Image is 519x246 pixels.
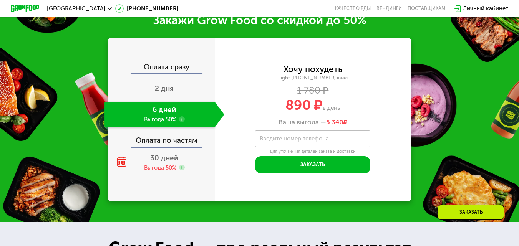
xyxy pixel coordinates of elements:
[109,64,215,73] div: Оплата сразу
[285,97,323,113] span: 890 ₽
[215,87,411,95] div: 1 780 ₽
[326,118,347,126] span: ₽
[438,205,504,220] div: Заказать
[115,4,179,13] a: [PHONE_NUMBER]
[323,104,340,111] span: в день
[284,66,342,74] div: Хочу похудеть
[255,149,370,154] div: Для уточнения деталей заказа и доставки
[255,156,370,173] button: Заказать
[260,137,329,140] label: Введите номер телефона
[326,118,343,126] span: 5 340
[150,154,178,162] span: 30 дней
[408,6,445,12] div: поставщикам
[376,6,402,12] a: Вендинги
[47,6,106,12] span: [GEOGRAPHIC_DATA]
[144,164,176,172] div: Выгода 50%
[215,75,411,81] div: Light [PHONE_NUMBER] ккал
[335,6,371,12] a: Качество еды
[109,130,215,147] div: Оплата по частям
[463,4,508,13] div: Личный кабинет
[155,84,174,93] span: 2 дня
[215,118,411,126] div: Ваша выгода —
